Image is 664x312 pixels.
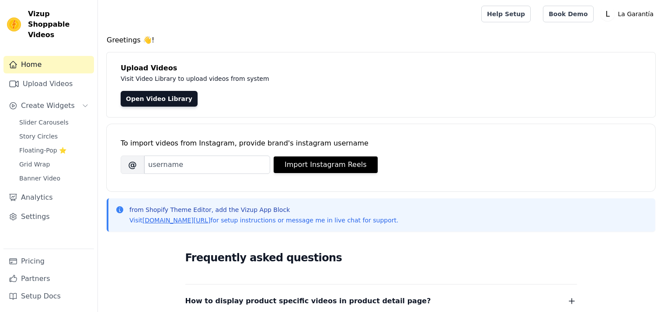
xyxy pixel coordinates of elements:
[19,132,58,141] span: Story Circles
[3,288,94,305] a: Setup Docs
[28,9,90,40] span: Vizup Shoppable Videos
[615,6,657,22] p: La Garantía
[14,158,94,170] a: Grid Wrap
[14,130,94,142] a: Story Circles
[3,97,94,114] button: Create Widgets
[3,75,94,93] a: Upload Videos
[121,91,198,107] a: Open Video Library
[185,295,577,307] button: How to display product specific videos in product detail page?
[185,249,577,267] h2: Frequently asked questions
[3,253,94,270] a: Pricing
[121,73,512,84] p: Visit Video Library to upload videos from system
[3,189,94,206] a: Analytics
[601,6,657,22] button: L La Garantía
[107,35,655,45] h4: Greetings 👋!
[19,174,60,183] span: Banner Video
[21,101,75,111] span: Create Widgets
[14,172,94,184] a: Banner Video
[14,116,94,128] a: Slider Carousels
[14,144,94,156] a: Floating-Pop ⭐
[543,6,593,22] a: Book Demo
[121,63,641,73] h4: Upload Videos
[481,6,531,22] a: Help Setup
[7,17,21,31] img: Vizup
[185,295,431,307] span: How to display product specific videos in product detail page?
[3,56,94,73] a: Home
[121,138,641,149] div: To import videos from Instagram, provide brand's instagram username
[129,216,398,225] p: Visit for setup instructions or message me in live chat for support.
[121,156,144,174] span: @
[19,160,50,169] span: Grid Wrap
[274,156,378,173] button: Import Instagram Reels
[19,118,69,127] span: Slider Carousels
[129,205,398,214] p: from Shopify Theme Editor, add the Vizup App Block
[143,217,211,224] a: [DOMAIN_NAME][URL]
[3,270,94,288] a: Partners
[19,146,66,155] span: Floating-Pop ⭐
[3,208,94,225] a: Settings
[605,10,610,18] text: L
[144,156,270,174] input: username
